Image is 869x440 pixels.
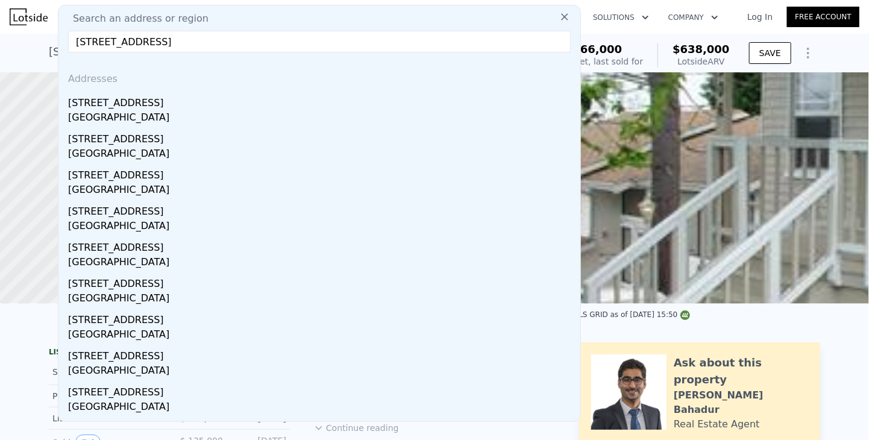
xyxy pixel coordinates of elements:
[52,412,160,424] div: Listed
[68,183,576,200] div: [GEOGRAPHIC_DATA]
[673,43,730,55] span: $638,000
[749,42,791,64] button: SAVE
[674,417,760,432] div: Real Estate Agent
[68,308,576,327] div: [STREET_ADDRESS]
[52,390,160,402] div: Price Decrease
[68,400,576,416] div: [GEOGRAPHIC_DATA]
[10,8,48,25] img: Lotside
[787,7,859,27] a: Free Account
[68,110,576,127] div: [GEOGRAPHIC_DATA]
[674,354,808,388] div: Ask about this property
[583,7,659,28] button: Solutions
[544,55,643,68] div: Off Market, last sold for
[314,422,399,434] button: Continue reading
[52,364,160,380] div: Sold
[565,43,623,55] span: $266,000
[49,347,290,359] div: LISTING & SALE HISTORY
[68,291,576,308] div: [GEOGRAPHIC_DATA]
[796,41,820,65] button: Show Options
[674,388,808,417] div: [PERSON_NAME] Bahadur
[68,236,576,255] div: [STREET_ADDRESS]
[68,272,576,291] div: [STREET_ADDRESS]
[63,62,576,91] div: Addresses
[659,7,728,28] button: Company
[68,163,576,183] div: [STREET_ADDRESS]
[68,219,576,236] div: [GEOGRAPHIC_DATA]
[680,310,690,320] img: NWMLS Logo
[68,255,576,272] div: [GEOGRAPHIC_DATA]
[68,344,576,363] div: [STREET_ADDRESS]
[733,11,787,23] a: Log In
[49,43,340,60] div: [STREET_ADDRESS] , [GEOGRAPHIC_DATA] , WA 98108
[68,380,576,400] div: [STREET_ADDRESS]
[68,416,576,436] div: [STREET_ADDRESS]
[68,127,576,146] div: [STREET_ADDRESS]
[68,363,576,380] div: [GEOGRAPHIC_DATA]
[63,11,209,26] span: Search an address or region
[68,91,576,110] div: [STREET_ADDRESS]
[68,146,576,163] div: [GEOGRAPHIC_DATA]
[68,200,576,219] div: [STREET_ADDRESS]
[673,55,730,68] div: Lotside ARV
[68,31,571,52] input: Enter an address, city, region, neighborhood or zip code
[68,327,576,344] div: [GEOGRAPHIC_DATA]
